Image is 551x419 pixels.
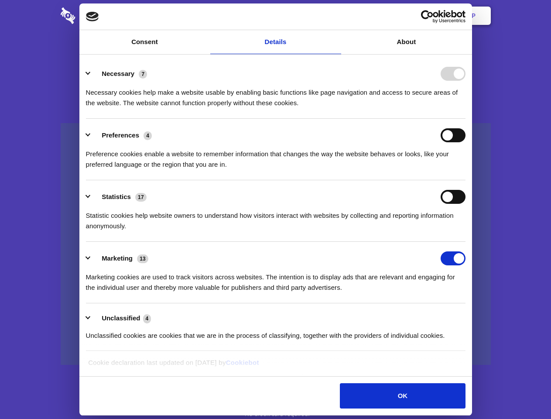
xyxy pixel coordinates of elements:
div: Marketing cookies are used to track visitors across websites. The intention is to display ads tha... [86,265,465,293]
button: Marketing (13) [86,251,154,265]
div: Cookie declaration last updated on [DATE] by [82,357,469,374]
div: Preference cookies enable a website to remember information that changes the way the website beha... [86,142,465,170]
iframe: Drift Widget Chat Controller [507,375,541,409]
div: Statistic cookies help website owners to understand how visitors interact with websites by collec... [86,204,465,231]
label: Preferences [102,131,139,139]
a: Contact [354,2,394,29]
span: 7 [139,70,147,79]
label: Statistics [102,193,131,200]
a: Pricing [256,2,294,29]
button: Unclassified (4) [86,313,157,324]
a: Cookiebot [226,359,259,366]
div: Necessary cookies help make a website usable by enabling basic functions like page navigation and... [86,81,465,108]
a: Details [210,30,341,54]
button: Necessary (7) [86,67,153,81]
div: Unclassified cookies are cookies that we are in the process of classifying, together with the pro... [86,324,465,341]
button: Statistics (17) [86,190,152,204]
img: logo [86,12,99,21]
span: 13 [137,254,148,263]
a: Wistia video thumbnail [61,123,491,365]
span: 4 [143,314,151,323]
a: Login [396,2,434,29]
span: 17 [135,193,147,202]
label: Marketing [102,254,133,262]
a: Consent [79,30,210,54]
img: logo-wordmark-white-trans-d4663122ce5f474addd5e946df7df03e33cb6a1c49d2221995e7729f52c070b2.svg [61,7,135,24]
span: 4 [144,131,152,140]
a: About [341,30,472,54]
button: Preferences (4) [86,128,157,142]
h1: Eliminate Slack Data Loss. [61,39,491,71]
button: OK [340,383,465,409]
label: Necessary [102,70,134,77]
h4: Auto-redaction of sensitive data, encrypted data sharing and self-destructing private chats. Shar... [61,79,491,108]
a: Usercentrics Cookiebot - opens in a new window [389,10,465,23]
